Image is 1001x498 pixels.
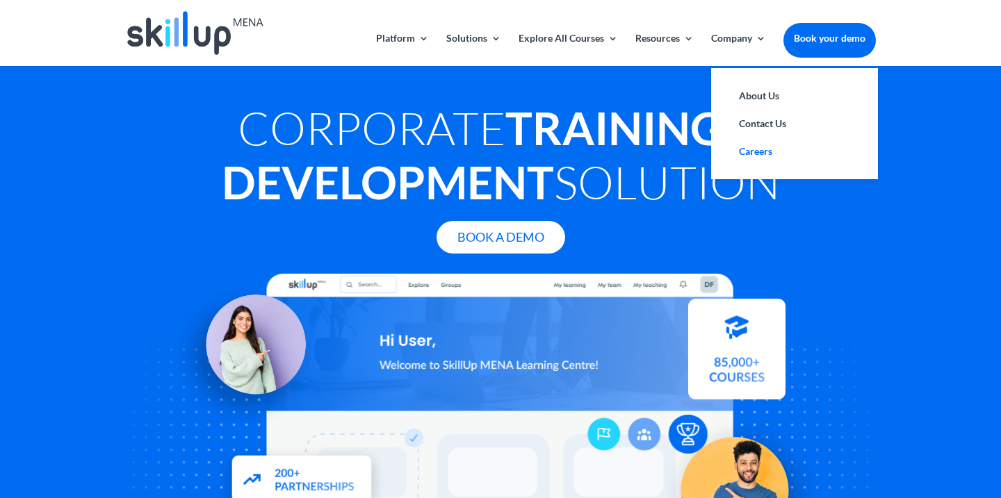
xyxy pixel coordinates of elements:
a: About Us [725,82,864,110]
a: Explore All Courses [519,33,618,66]
strong: Training & Development [222,101,764,209]
a: Platform [376,33,429,66]
img: Learning Management Solution - SkillUp [170,279,320,429]
a: Contact Us [725,110,864,138]
a: Careers [725,138,864,165]
a: Resources [635,33,694,66]
a: Solutions [446,33,501,66]
iframe: Chat Widget [763,348,1001,498]
h1: Corporate Solution [125,101,876,216]
img: Skillup Mena [127,11,263,55]
img: Courses library - SkillUp MENA [688,305,786,406]
a: Book your demo [783,23,876,53]
a: Company [711,33,766,66]
a: Book A Demo [437,221,565,254]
